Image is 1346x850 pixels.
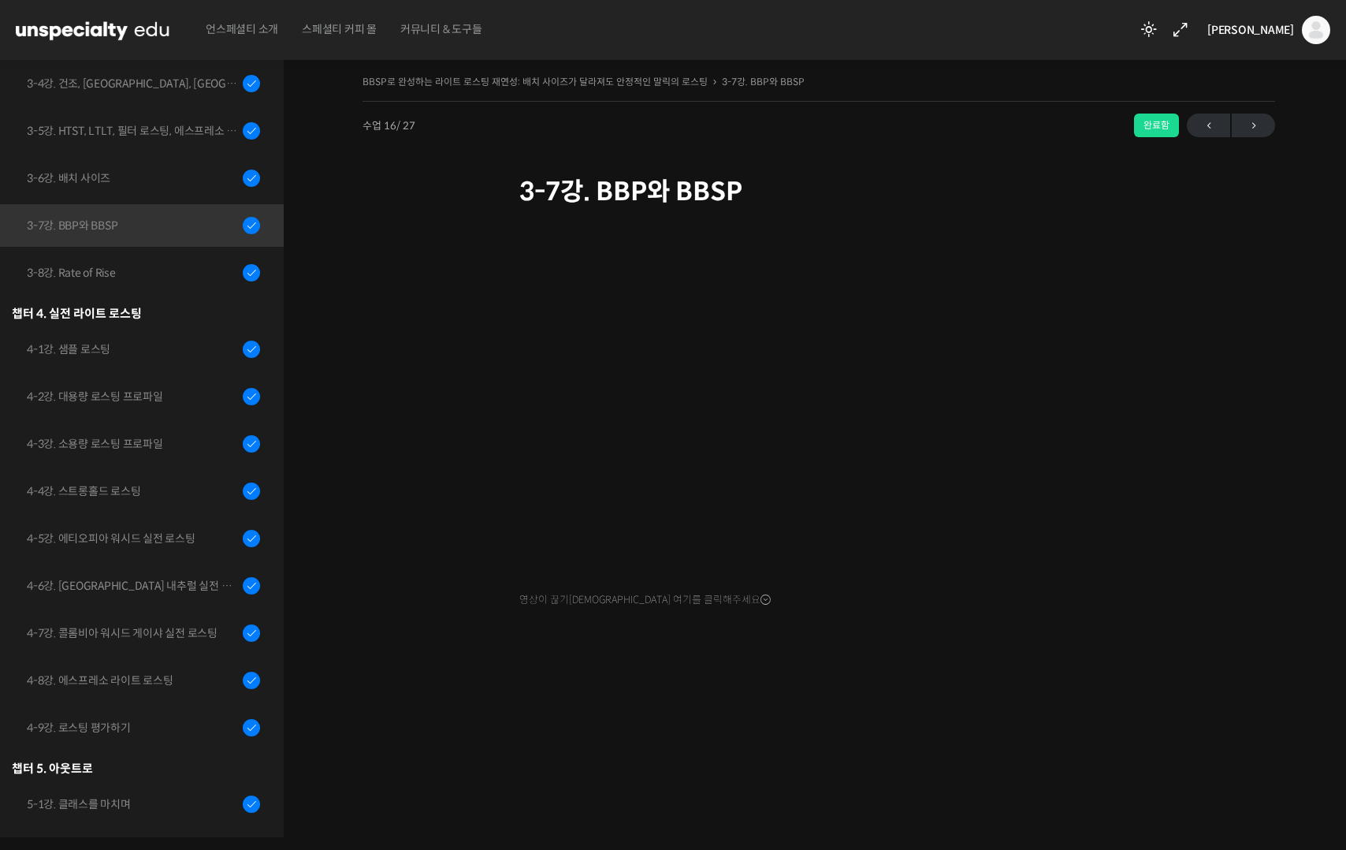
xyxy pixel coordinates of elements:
span: [PERSON_NAME] [1207,23,1294,37]
div: 3-6강. 배치 사이즈 [27,170,238,187]
div: 4-1강. 샘플 로스팅 [27,341,238,358]
a: 3-7강. BBP와 BBSP [722,76,805,88]
span: 설정 [244,524,262,536]
div: 4-6강. [GEOGRAPHIC_DATA] 내추럴 실전 로스팅 [27,577,238,595]
div: 4-3강. 소용량 로스팅 프로파일 [27,435,238,453]
a: 설정 [203,500,303,539]
span: 수업 16 [363,121,415,131]
a: ←이전 [1187,114,1230,137]
div: 4-4강. 스트롱홀드 로스팅 [27,483,238,500]
span: 영상이 끊기[DEMOGRAPHIC_DATA] 여기를 클릭해주세요 [519,594,771,606]
a: BBSP로 완성하는 라이트 로스팅 재연성: 배치 사이즈가 달라져도 안정적인 말릭의 로스팅 [363,76,708,88]
div: 5-1강. 클래스를 마치며 [27,796,238,813]
div: 3-7강. BBP와 BBSP [27,217,238,234]
span: ← [1187,115,1230,136]
div: 3-5강. HTST, LTLT, 필터 로스팅, 에스프레소 로스팅 [27,122,238,140]
a: 대화 [104,500,203,539]
div: 4-8강. 에스프레소 라이트 로스팅 [27,672,238,689]
span: / 27 [396,119,415,132]
a: 홈 [5,500,104,539]
div: 완료함 [1134,114,1179,137]
div: 3-4강. 건조, [GEOGRAPHIC_DATA], [GEOGRAPHIC_DATA] 구간의 화력 분배 [27,75,238,92]
div: 4-9강. 로스팅 평가하기 [27,719,238,736]
div: 3-8강. Rate of Rise [27,264,238,281]
a: 다음→ [1232,114,1275,137]
h1: 3-7강. BBP와 BBSP [519,177,1118,207]
div: 챕터 5. 아웃트로 [12,758,260,779]
span: 대화 [144,524,163,537]
div: 4-7강. 콜롬비아 워시드 게이샤 실전 로스팅 [27,624,238,642]
div: 챕터 4. 실전 라이트 로스팅 [12,303,260,324]
div: 4-5강. 에티오피아 워시드 실전 로스팅 [27,530,238,547]
div: 4-2강. 대용량 로스팅 프로파일 [27,388,238,405]
span: → [1232,115,1275,136]
span: 홈 [50,524,59,536]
